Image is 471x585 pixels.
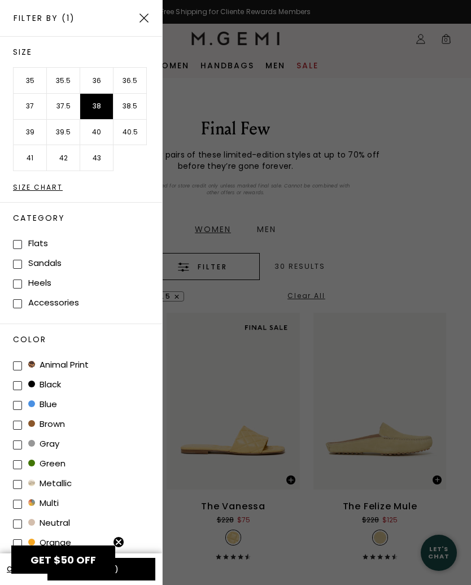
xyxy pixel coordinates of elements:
span: neutral [28,517,70,529]
li: 37 [14,94,47,120]
li: 43 [80,145,114,171]
span: metallic [28,477,72,489]
span: orange [28,536,71,548]
li: 37.5 [47,94,80,120]
h2: Color [13,335,162,343]
h2: Size [13,48,162,56]
img: Close [139,14,149,23]
img: v-09862-swatch.png [28,361,35,368]
span: green [28,457,66,469]
span: black [28,378,61,390]
div: GET $50 OFFClose teaser [11,545,115,574]
li: 42 [47,145,80,171]
label: Accessories [28,296,79,308]
li: 35.5 [47,68,80,94]
li: 40 [80,120,114,146]
span: gray [28,438,59,449]
img: v-10011-swatch.png [28,479,35,486]
span: GET $50 OFF [30,553,96,567]
button: Close teaser [113,536,124,548]
span: brown [28,418,65,430]
label: Heels [28,277,51,289]
li: 36 [80,68,114,94]
li: 39 [14,120,47,146]
li: 40.5 [114,120,147,146]
h2: Category [13,214,162,222]
label: Sandals [28,257,62,269]
li: 38 [80,94,114,120]
a: Clear All [7,565,38,574]
li: 36.5 [114,68,147,94]
li: 41 [14,145,47,171]
span: animal print [28,359,89,370]
li: 39.5 [47,120,80,146]
label: Flats [28,237,48,249]
span: blue [28,398,57,410]
li: 35 [14,68,47,94]
li: 38.5 [114,94,147,120]
h2: Filter By (1) [14,14,75,23]
div: Size Chart [13,184,162,191]
span: multi [28,497,59,509]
